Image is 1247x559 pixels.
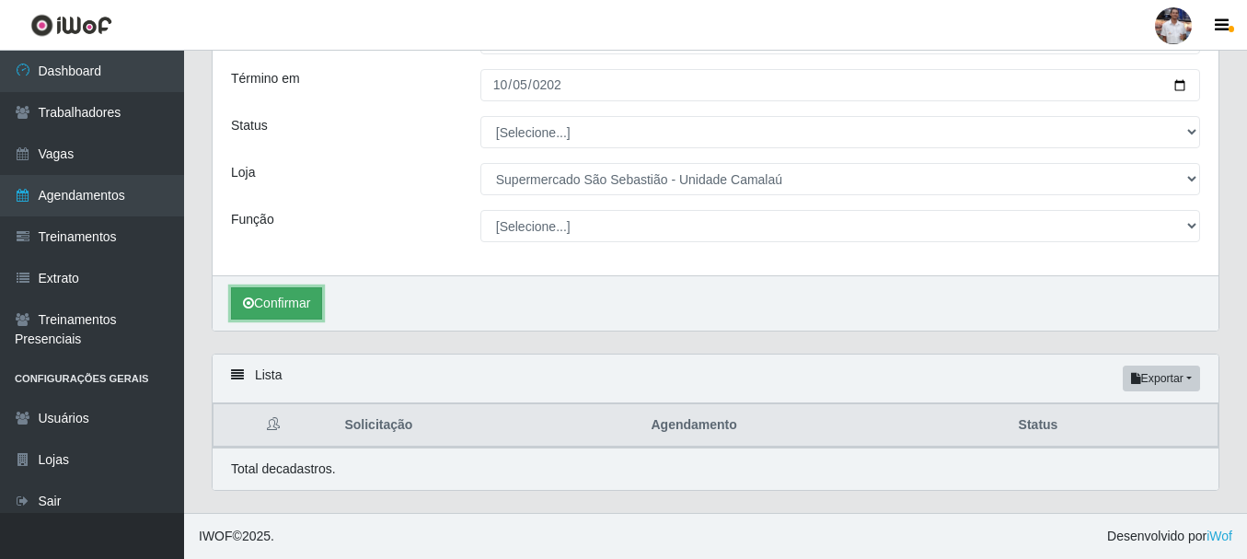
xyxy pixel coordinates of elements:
p: Total de cadastros. [231,460,336,479]
a: iWof [1207,529,1232,543]
img: CoreUI Logo [30,14,112,37]
label: Término em [231,69,300,88]
th: Solicitação [333,404,640,448]
span: IWOF [199,529,233,543]
th: Agendamento [640,404,1007,448]
label: Loja [231,163,255,182]
button: Exportar [1123,366,1200,391]
div: Lista [213,355,1218,403]
label: Função [231,210,274,229]
label: Status [231,116,268,135]
span: © 2025 . [199,527,274,546]
button: Confirmar [231,287,322,320]
span: Desenvolvido por [1107,527,1232,546]
input: 00/00/0000 [480,69,1200,101]
th: Status [1008,404,1218,448]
